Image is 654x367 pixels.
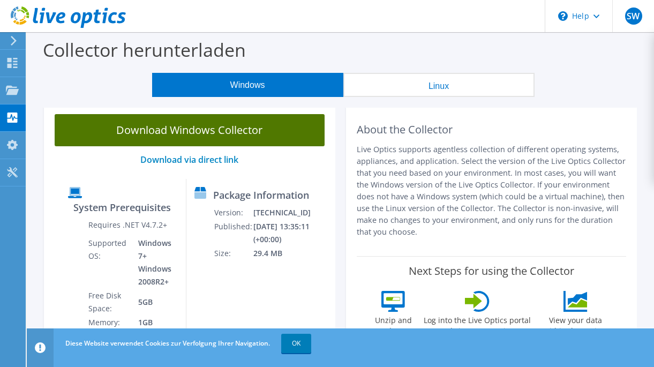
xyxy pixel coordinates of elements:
label: Next Steps for using the Collector [409,265,574,278]
td: 5GB [130,289,177,316]
td: Memory: [88,316,130,329]
td: Published: [214,220,253,246]
h2: About the Collector [357,123,627,136]
a: Download Windows Collector [55,114,325,146]
label: Unzip and run the .exe [369,312,418,336]
label: System Prerequisites [73,202,171,213]
td: [DATE] 13:35:11 (+00:00) [253,220,330,246]
td: Size: [214,246,253,260]
td: Windows 7+ Windows 2008R2+ [130,236,177,289]
td: 1GB [130,316,177,329]
td: 29.4 MB [253,246,330,260]
td: Version: [214,206,253,220]
label: Requires .NET V4.7.2+ [88,220,167,230]
span: Diese Website verwendet Cookies zur Verfolgung Ihrer Navigation. [65,339,270,348]
span: SW [625,8,642,25]
td: Free Disk Space: [88,289,130,316]
label: Log into the Live Optics portal and view your project [423,312,531,336]
button: Linux [343,73,535,97]
td: [TECHNICAL_ID] [253,206,330,220]
label: Collector herunterladen [43,38,246,62]
a: Download via direct link [140,154,238,166]
label: View your data within the project [537,312,614,336]
td: Supported OS: [88,236,130,289]
svg: \n [558,11,568,21]
a: OK [281,334,311,353]
p: Live Optics supports agentless collection of different operating systems, appliances, and applica... [357,144,627,238]
button: Windows [152,73,343,97]
label: Package Information [213,190,309,200]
